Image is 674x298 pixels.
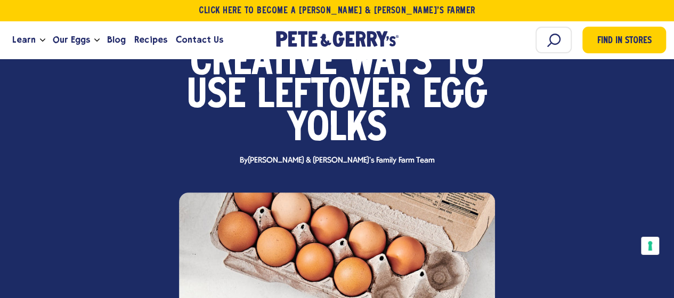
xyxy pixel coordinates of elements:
span: By [234,157,440,165]
span: Blog [107,33,126,46]
span: Learn [12,33,36,46]
input: Search [535,27,572,53]
button: Open the dropdown menu for Learn [40,38,45,42]
span: Egg [423,80,488,113]
span: Creative [190,47,337,80]
span: Yolks [287,113,387,146]
span: Leftover [257,80,411,113]
a: Learn [8,26,40,54]
span: Recipes [134,33,167,46]
a: Blog [103,26,130,54]
span: Ways [348,47,432,80]
span: [PERSON_NAME] & [PERSON_NAME]'s Family Farm Team [248,156,435,165]
span: Our Eggs [53,33,90,46]
button: Your consent preferences for tracking technologies [641,237,659,255]
span: Use [187,80,246,113]
a: Contact Us [172,26,228,54]
a: Recipes [130,26,171,54]
span: Find in Stores [597,34,652,49]
span: Contact Us [176,33,223,46]
button: Open the dropdown menu for Our Eggs [94,38,100,42]
a: Find in Stores [582,27,666,53]
span: to [444,47,484,80]
a: Our Eggs [48,26,94,54]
